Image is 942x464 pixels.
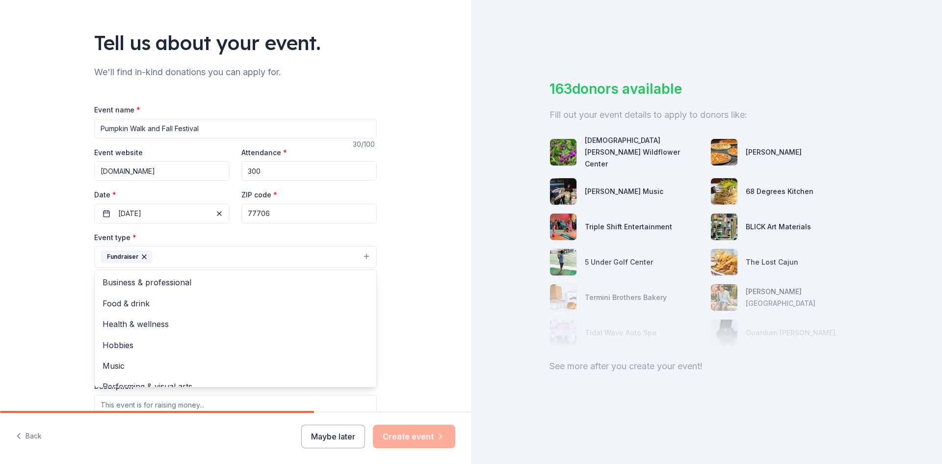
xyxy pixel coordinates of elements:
span: Health & wellness [103,318,368,330]
span: Music [103,359,368,372]
div: Fundraiser [101,250,153,263]
span: Performing & visual arts [103,380,368,393]
span: Business & professional [103,276,368,289]
span: Hobbies [103,339,368,352]
button: Fundraiser [94,246,377,268]
div: Fundraiser [94,270,377,387]
span: Food & drink [103,297,368,310]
